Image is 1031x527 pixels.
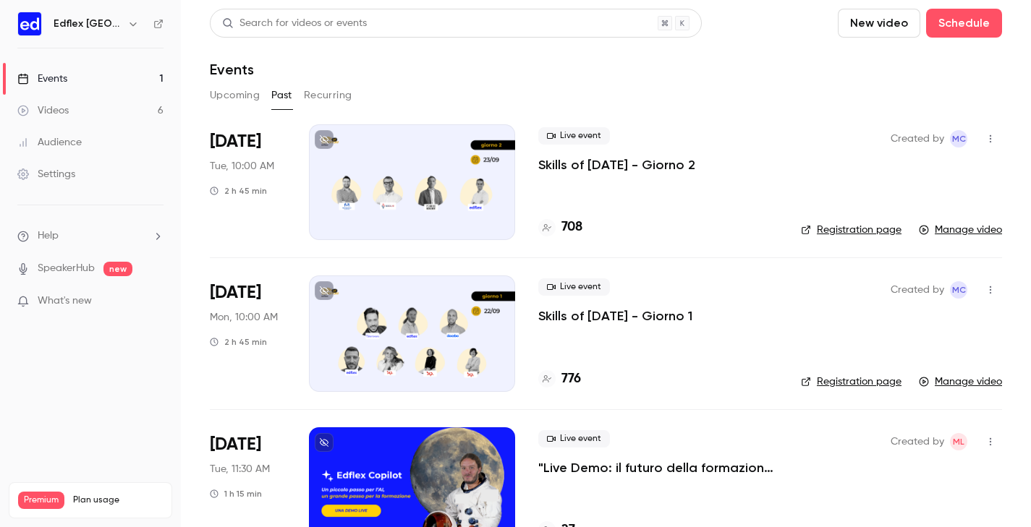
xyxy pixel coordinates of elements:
span: Plan usage [73,494,163,506]
div: Events [17,72,67,86]
span: MC [952,281,966,299]
div: Search for videos or events [222,16,367,31]
li: help-dropdown-opener [17,228,164,244]
div: Sep 22 Mon, 10:00 AM (Europe/Berlin) [210,275,286,391]
span: Tue, 11:30 AM [210,462,270,476]
span: Live event [538,127,610,145]
a: Registration page [801,374,901,389]
a: Skills of [DATE] - Giorno 1 [538,307,692,325]
a: "Live Demo: il futuro della formazione con Edflex Copilot" [538,459,778,476]
span: Created by [891,281,944,299]
span: new [103,262,132,276]
h1: Events [210,61,254,78]
span: Manon Cousin [950,130,967,147]
div: Sep 23 Tue, 10:00 AM (Europe/Berlin) [210,124,286,240]
span: [DATE] [210,130,261,153]
span: Premium [18,492,64,509]
a: Manage video [919,223,1002,237]
span: Mon, 10:00 AM [210,310,278,325]
iframe: Noticeable Trigger [146,295,164,308]
span: What's new [38,294,92,309]
a: Manage video [919,374,1002,389]
div: Videos [17,103,69,118]
span: Created by [891,130,944,147]
span: MC [952,130,966,147]
span: Live event [538,430,610,447]
span: [DATE] [210,433,261,456]
span: ml [953,433,964,450]
span: Manon Cousin [950,281,967,299]
span: [DATE] [210,281,261,304]
a: Skills of [DATE] - Giorno 2 [538,156,695,173]
button: Upcoming [210,84,260,107]
button: Schedule [926,9,1002,38]
a: Registration page [801,223,901,237]
a: 776 [538,369,581,389]
div: 1 h 15 min [210,488,262,500]
button: Recurring [304,84,352,107]
span: Created by [891,433,944,450]
div: Settings [17,167,75,181]
h6: Edflex [GEOGRAPHIC_DATA] [54,17,122,31]
h4: 776 [561,369,581,389]
button: Past [271,84,292,107]
a: 708 [538,218,582,237]
h4: 708 [561,218,582,237]
button: New video [838,9,920,38]
div: Audience [17,135,82,150]
div: 2 h 45 min [210,185,267,197]
span: Help [38,228,59,244]
span: Tue, 10:00 AM [210,159,274,173]
img: Edflex Italy [18,12,41,35]
div: 2 h 45 min [210,336,267,348]
a: SpeakerHub [38,261,95,276]
span: maria giovanna lanfranchi [950,433,967,450]
span: Live event [538,278,610,296]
